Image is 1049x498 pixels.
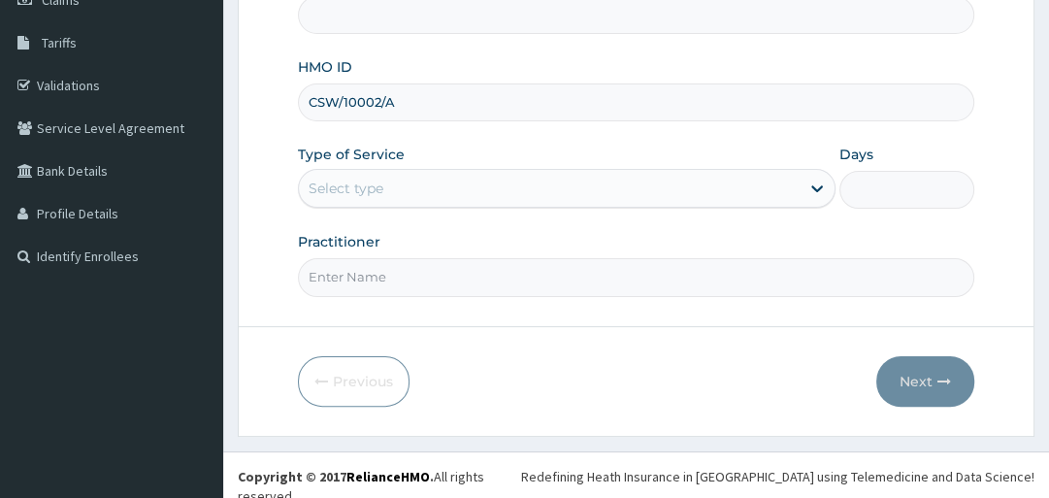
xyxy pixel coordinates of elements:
[298,356,410,407] button: Previous
[309,179,383,198] div: Select type
[298,232,380,251] label: Practitioner
[298,57,352,77] label: HMO ID
[42,34,77,51] span: Tariffs
[238,468,434,485] strong: Copyright © 2017 .
[521,467,1034,486] div: Redefining Heath Insurance in [GEOGRAPHIC_DATA] using Telemedicine and Data Science!
[298,145,405,164] label: Type of Service
[298,258,973,296] input: Enter Name
[346,468,430,485] a: RelianceHMO
[839,145,873,164] label: Days
[876,356,974,407] button: Next
[298,83,973,121] input: Enter HMO ID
